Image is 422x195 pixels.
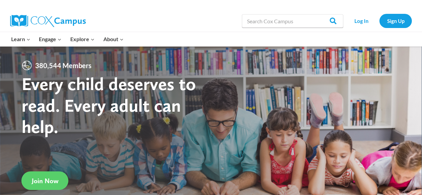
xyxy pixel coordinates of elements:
span: About [103,35,124,44]
span: Explore [70,35,95,44]
a: Sign Up [379,14,412,28]
span: Learn [11,35,30,44]
img: Cox Campus [10,15,86,27]
input: Search Cox Campus [242,14,343,28]
a: Join Now [22,171,69,190]
span: Join Now [32,177,58,185]
span: Engage [39,35,61,44]
span: 380,544 Members [32,60,94,71]
a: Log In [347,14,376,28]
strong: Every child deserves to read. Every adult can help. [22,73,196,137]
nav: Secondary Navigation [347,14,412,28]
nav: Primary Navigation [7,32,128,46]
